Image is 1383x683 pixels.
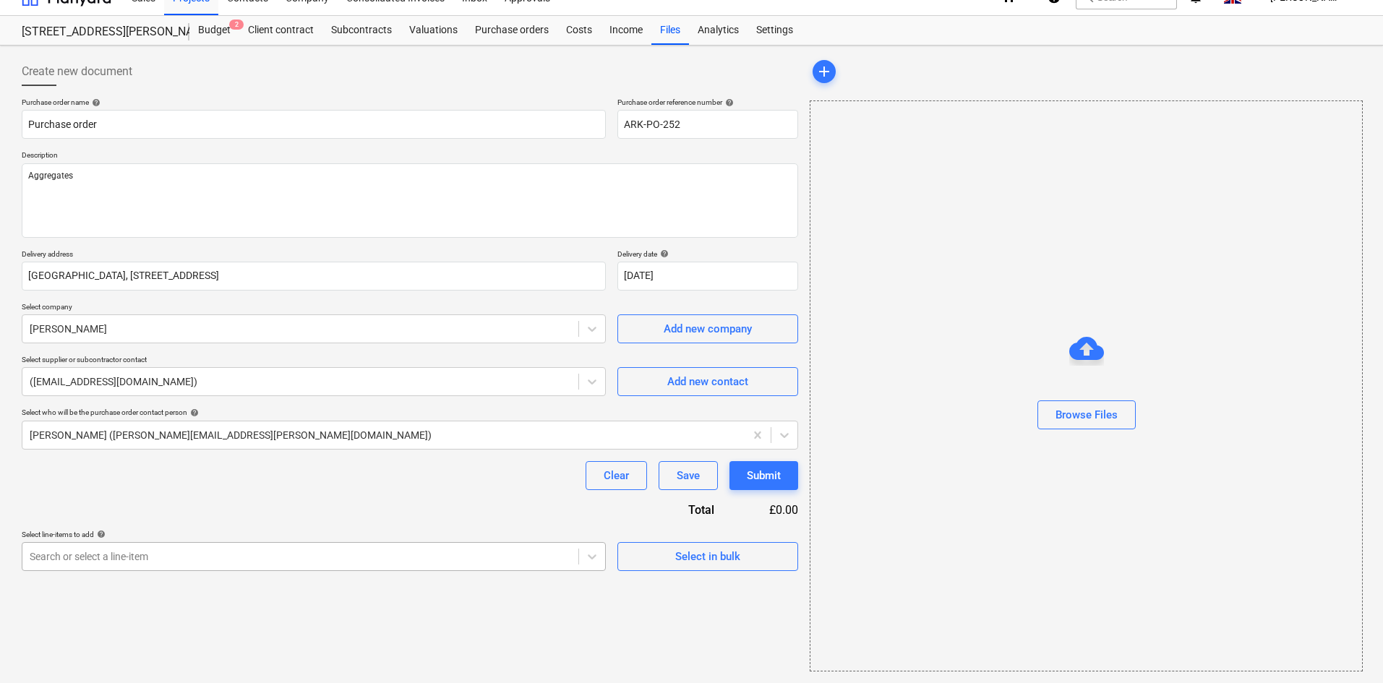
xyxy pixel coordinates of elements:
span: help [722,98,734,107]
div: Purchase order reference number [617,98,798,107]
button: Select in bulk [617,542,798,571]
button: Browse Files [1037,400,1136,429]
button: Add new company [617,314,798,343]
p: Description [22,150,798,163]
div: Add new contact [667,372,748,391]
p: Delivery address [22,249,606,262]
div: Browse Files [1056,405,1118,424]
a: Valuations [401,16,466,45]
a: Files [651,16,689,45]
span: Create new document [22,63,132,80]
div: Add new company [664,319,752,338]
div: £0.00 [737,502,798,518]
button: Submit [729,461,798,490]
div: Browse Files [810,100,1363,671]
input: Delivery date not specified [617,262,798,291]
a: Purchase orders [466,16,557,45]
span: 2 [229,20,244,30]
div: Delivery date [617,249,798,259]
div: Purchase order name [22,98,606,107]
input: Document name [22,110,606,139]
input: Delivery address [22,262,606,291]
span: help [89,98,100,107]
div: Select line-items to add [22,530,606,539]
button: Save [659,461,718,490]
iframe: Chat Widget [1311,614,1383,683]
button: Add new contact [617,367,798,396]
div: Total [610,502,737,518]
a: Income [601,16,651,45]
div: Select in bulk [675,547,740,566]
a: Client contract [239,16,322,45]
a: Costs [557,16,601,45]
a: Subcontracts [322,16,401,45]
span: help [94,530,106,538]
input: Reference number [617,110,798,139]
p: Select company [22,302,606,314]
span: help [187,408,199,417]
a: Budget2 [189,16,239,45]
textarea: Aggregates [22,163,798,238]
button: Clear [586,461,647,490]
span: add [815,63,833,80]
div: Select who will be the purchase order contact person [22,408,798,417]
span: help [657,249,669,258]
a: Settings [748,16,802,45]
div: Save [677,466,700,485]
div: Budget [189,16,239,45]
a: Analytics [689,16,748,45]
div: Submit [747,466,781,485]
div: [STREET_ADDRESS][PERSON_NAME] [22,25,172,40]
div: Clear [604,466,629,485]
p: Select supplier or subcontractor contact [22,355,606,367]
